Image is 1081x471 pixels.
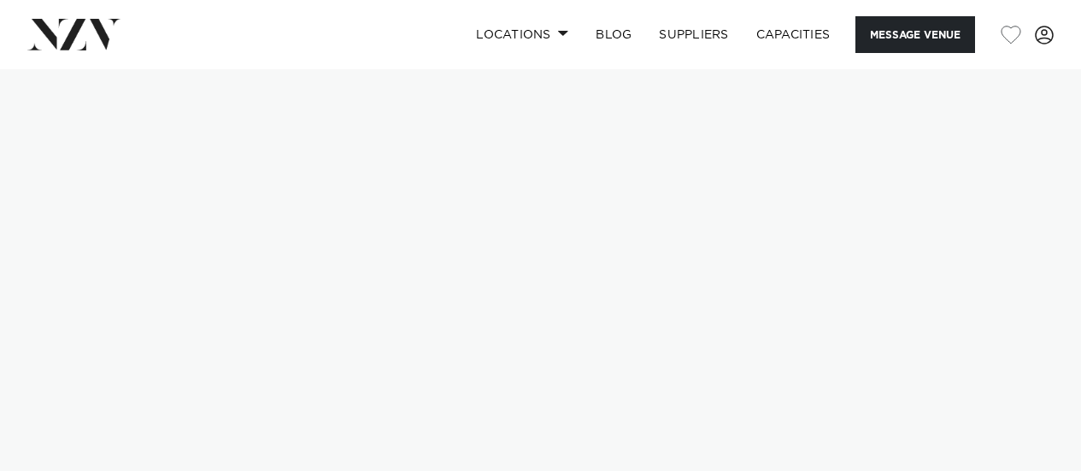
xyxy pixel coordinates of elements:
[27,19,120,50] img: nzv-logo.png
[743,16,844,53] a: Capacities
[462,16,582,53] a: Locations
[645,16,742,53] a: SUPPLIERS
[582,16,645,53] a: BLOG
[855,16,975,53] button: Message Venue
